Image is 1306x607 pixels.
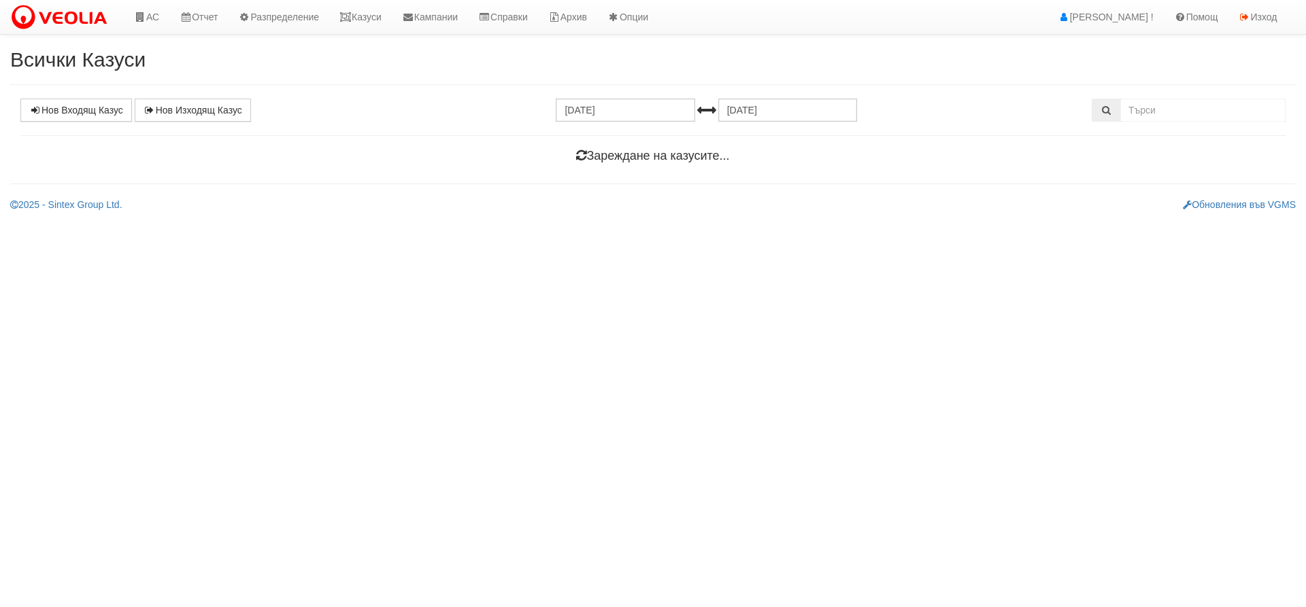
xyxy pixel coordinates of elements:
[20,150,1286,163] h4: Зареждане на казусите...
[20,99,132,122] a: Нов Входящ Казус
[135,99,251,122] a: Нов Изходящ Казус
[10,199,122,210] a: 2025 - Sintex Group Ltd.
[1183,199,1296,210] a: Обновления във VGMS
[10,48,1296,71] h2: Всички Казуси
[1120,99,1286,122] input: Търсене по Идентификатор, Бл/Вх/Ап, Тип, Описание, Моб. Номер, Имейл, Файл, Коментар,
[10,3,114,32] img: VeoliaLogo.png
